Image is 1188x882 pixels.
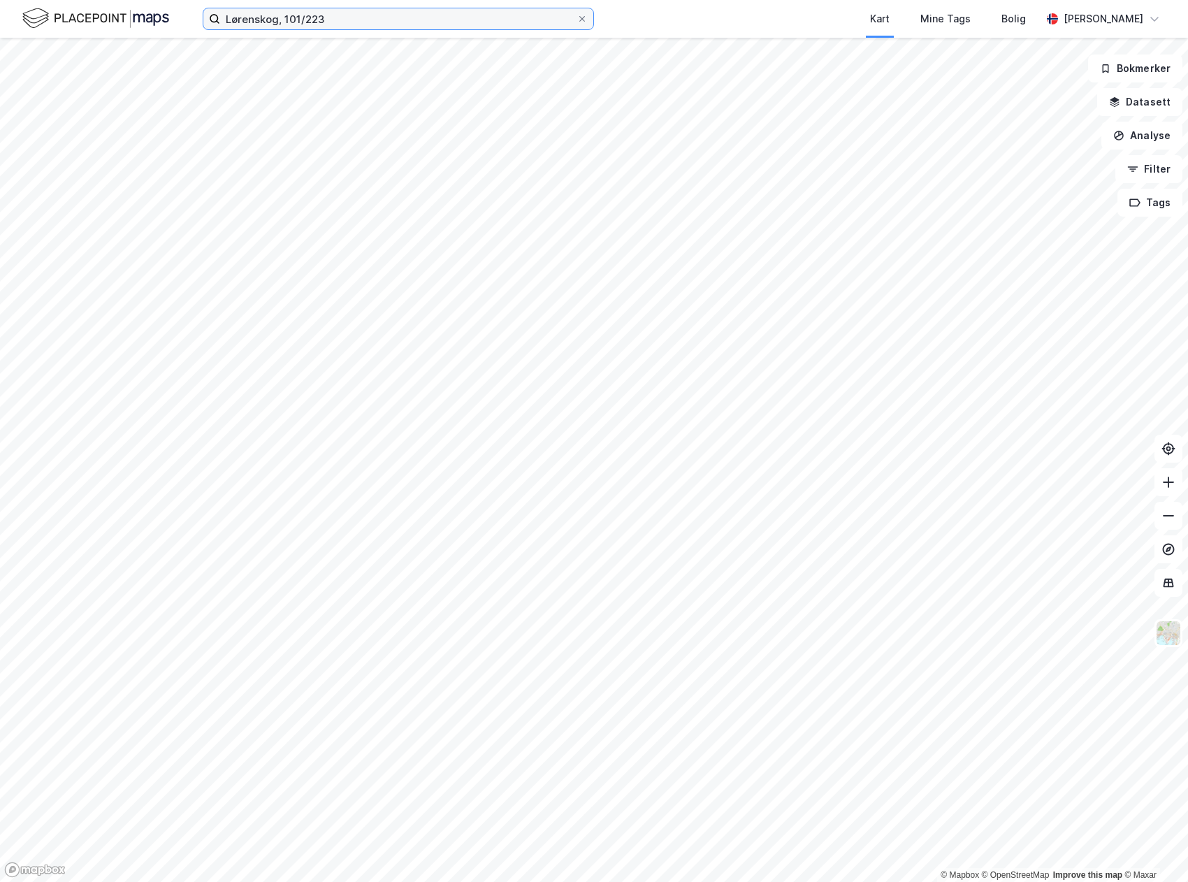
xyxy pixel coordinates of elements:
[1088,55,1182,82] button: Bokmerker
[941,870,979,880] a: Mapbox
[220,8,577,29] input: Søk på adresse, matrikkel, gårdeiere, leietakere eller personer
[1118,815,1188,882] div: Kontrollprogram for chat
[22,6,169,31] img: logo.f888ab2527a4732fd821a326f86c7f29.svg
[1118,815,1188,882] iframe: Chat Widget
[920,10,971,27] div: Mine Tags
[982,870,1050,880] a: OpenStreetMap
[1155,620,1182,646] img: Z
[1115,155,1182,183] button: Filter
[1117,189,1182,217] button: Tags
[870,10,890,27] div: Kart
[1101,122,1182,150] button: Analyse
[1097,88,1182,116] button: Datasett
[1053,870,1122,880] a: Improve this map
[1001,10,1026,27] div: Bolig
[4,862,66,878] a: Mapbox homepage
[1064,10,1143,27] div: [PERSON_NAME]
